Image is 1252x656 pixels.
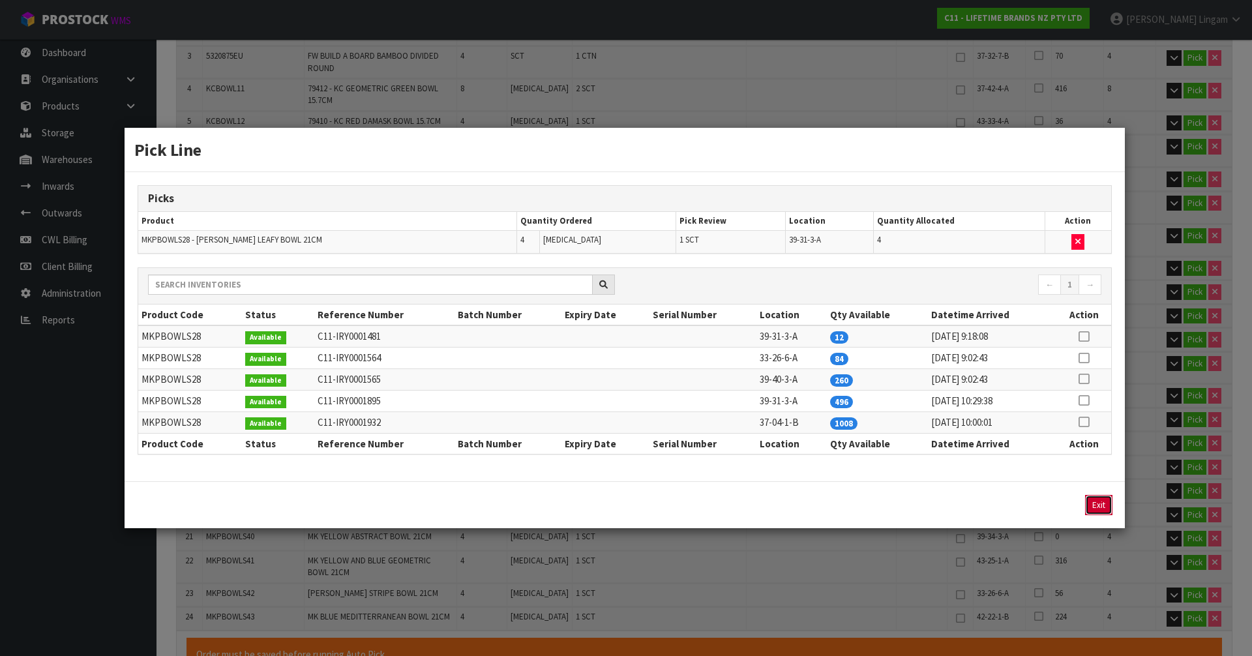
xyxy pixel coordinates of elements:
[314,305,455,325] th: Reference Number
[928,305,1056,325] th: Datetime Arrived
[245,331,286,344] span: Available
[516,212,676,231] th: Quantity Ordered
[1085,495,1112,515] button: Exit
[1056,305,1111,325] th: Action
[928,348,1056,369] td: [DATE] 9:02:43
[827,305,928,325] th: Qty Available
[242,433,314,454] th: Status
[561,433,649,454] th: Expiry Date
[756,369,827,391] td: 39-40-3-A
[874,212,1045,231] th: Quantity Allocated
[830,374,853,387] span: 260
[649,433,756,454] th: Serial Number
[520,234,524,245] span: 4
[314,433,455,454] th: Reference Number
[142,234,322,245] span: MKPBOWLS28 - [PERSON_NAME] LEAFY BOWL 21CM
[314,369,455,391] td: C11-IRY0001565
[756,348,827,369] td: 33-26-6-A
[756,325,827,347] td: 39-31-3-A
[148,275,593,295] input: Search inventories
[1045,212,1111,231] th: Action
[314,348,455,369] td: C11-IRY0001564
[649,305,756,325] th: Serial Number
[314,325,455,347] td: C11-IRY0001481
[928,325,1056,347] td: [DATE] 9:18:08
[789,234,821,245] span: 39-31-3-A
[138,433,242,454] th: Product Code
[830,331,848,344] span: 12
[785,212,873,231] th: Location
[561,305,649,325] th: Expiry Date
[1038,275,1061,295] a: ←
[138,390,242,411] td: MKPBOWLS28
[928,433,1056,454] th: Datetime Arrived
[679,234,699,245] span: 1 SCT
[242,305,314,325] th: Status
[148,192,1101,205] h3: Picks
[928,411,1056,433] td: [DATE] 10:00:01
[827,433,928,454] th: Qty Available
[138,212,516,231] th: Product
[138,305,242,325] th: Product Code
[455,305,561,325] th: Batch Number
[314,411,455,433] td: C11-IRY0001932
[1079,275,1101,295] a: →
[1056,433,1111,454] th: Action
[756,433,827,454] th: Location
[756,411,827,433] td: 37-04-1-B
[634,275,1101,297] nav: Page navigation
[138,348,242,369] td: MKPBOWLS28
[543,234,601,245] span: [MEDICAL_DATA]
[756,305,827,325] th: Location
[928,390,1056,411] td: [DATE] 10:29:38
[245,396,286,409] span: Available
[138,325,242,347] td: MKPBOWLS28
[830,396,853,408] span: 496
[134,138,1115,162] h3: Pick Line
[314,390,455,411] td: C11-IRY0001895
[877,234,881,245] span: 4
[138,411,242,433] td: MKPBOWLS28
[455,433,561,454] th: Batch Number
[1060,275,1079,295] a: 1
[676,212,786,231] th: Pick Review
[245,417,286,430] span: Available
[830,353,848,365] span: 84
[138,369,242,391] td: MKPBOWLS28
[830,417,857,430] span: 1008
[245,374,286,387] span: Available
[928,369,1056,391] td: [DATE] 9:02:43
[245,353,286,366] span: Available
[756,390,827,411] td: 39-31-3-A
